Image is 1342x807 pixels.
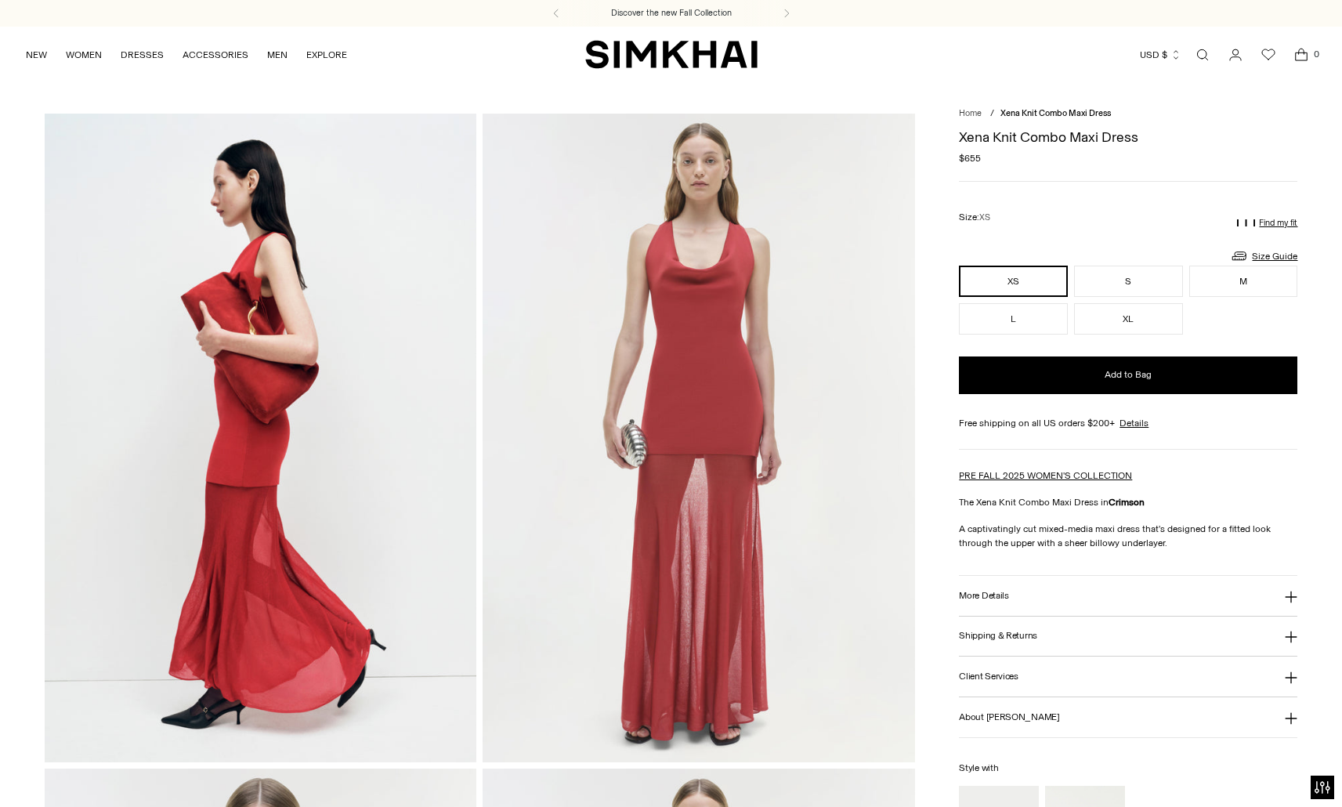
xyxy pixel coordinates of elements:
div: / [990,107,994,121]
h3: Client Services [959,671,1018,682]
button: XL [1074,303,1183,335]
img: Xena Knit Combo Maxi Dress [45,114,477,762]
a: DRESSES [121,38,164,72]
h6: Style with [959,763,1297,773]
p: The Xena Knit Combo Maxi Dress in [959,495,1297,509]
a: ACCESSORIES [183,38,248,72]
a: Go to the account page [1220,39,1251,71]
a: SIMKHAI [585,39,758,70]
img: Xena Knit Combo Maxi Dress [483,114,915,762]
a: Details [1120,416,1148,430]
a: Size Guide [1230,246,1297,266]
a: Discover the new Fall Collection [611,7,732,20]
strong: Crimson [1109,497,1145,508]
label: Size: [959,210,990,225]
button: S [1074,266,1183,297]
a: EXPLORE [306,38,347,72]
button: Shipping & Returns [959,617,1297,657]
button: About [PERSON_NAME] [959,697,1297,737]
span: 0 [1309,47,1323,61]
button: Add to Bag [959,356,1297,394]
h3: About [PERSON_NAME] [959,712,1059,722]
h1: Xena Knit Combo Maxi Dress [959,130,1297,144]
a: NEW [26,38,47,72]
span: $655 [959,151,981,165]
p: A captivatingly cut mixed-media maxi dress that's designed for a fitted look through the upper wi... [959,522,1297,550]
nav: breadcrumbs [959,107,1297,121]
button: USD $ [1140,38,1181,72]
button: More Details [959,576,1297,616]
a: Open cart modal [1286,39,1317,71]
span: Add to Bag [1105,368,1152,382]
div: Free shipping on all US orders $200+ [959,416,1297,430]
button: M [1189,266,1298,297]
span: XS [979,212,990,223]
button: Client Services [959,657,1297,697]
button: XS [959,266,1068,297]
a: Wishlist [1253,39,1284,71]
h3: More Details [959,591,1008,601]
span: Xena Knit Combo Maxi Dress [1000,108,1111,118]
a: PRE FALL 2025 WOMEN'S COLLECTION [959,470,1132,481]
h3: Shipping & Returns [959,631,1037,641]
a: Home [959,108,982,118]
a: Open search modal [1187,39,1218,71]
a: WOMEN [66,38,102,72]
button: L [959,303,1068,335]
a: MEN [267,38,288,72]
